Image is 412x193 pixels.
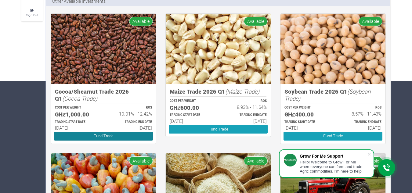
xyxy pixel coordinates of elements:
[109,120,152,124] p: Estimated Trading End Date
[300,160,367,173] div: Hello! Welcome to Grow For Me where everyone can farm and trade Agric commodities. I'm here to help.
[244,17,268,26] span: Available
[224,99,267,103] p: ROS
[55,111,98,118] h5: GHȼ1,000.00
[300,154,367,159] div: Grow For Me Support
[224,113,267,117] p: Estimated Trading End Date
[55,88,152,102] h5: Cocoa/Shearnut Trade 2026 Q1
[170,113,213,117] p: Estimated Trading Start Date
[55,120,98,124] p: Estimated Trading Start Date
[284,88,370,102] i: (Soybean Trade)
[338,125,381,130] h6: [DATE]
[338,120,381,124] p: Estimated Trading End Date
[170,99,213,103] p: COST PER WEIGHT
[51,14,156,84] img: growforme image
[170,88,267,95] h5: Maize Trade 2026 Q1
[129,156,153,165] span: Available
[225,88,259,95] i: (Maize Trade)
[170,104,213,111] h5: GHȼ600.00
[284,132,382,141] a: Fund Trade
[284,105,327,110] p: COST PER WEIGHT
[224,118,267,124] h6: [DATE]
[284,125,327,130] h6: [DATE]
[109,105,152,110] p: ROS
[284,88,381,102] h5: Soybean Trade 2026 Q1
[338,111,381,116] h6: 8.57% - 11.43%
[21,4,43,21] a: Sign Out
[338,105,381,110] p: ROS
[54,132,153,141] a: Fund Trade
[284,111,327,118] h5: GHȼ400.00
[280,14,385,84] img: growforme image
[62,95,97,102] i: (Cocoa Trade)
[129,17,153,26] span: Available
[55,125,98,130] h6: [DATE]
[26,13,38,17] small: Sign Out
[170,118,213,124] h6: [DATE]
[284,120,327,124] p: Estimated Trading Start Date
[359,17,382,26] span: Available
[169,125,268,134] a: Fund Trade
[244,156,268,165] span: Available
[224,104,267,110] h6: 8.93% - 11.64%
[166,14,271,84] img: growforme image
[55,105,98,110] p: COST PER WEIGHT
[109,111,152,116] h6: 10.01% - 12.42%
[109,125,152,130] h6: [DATE]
